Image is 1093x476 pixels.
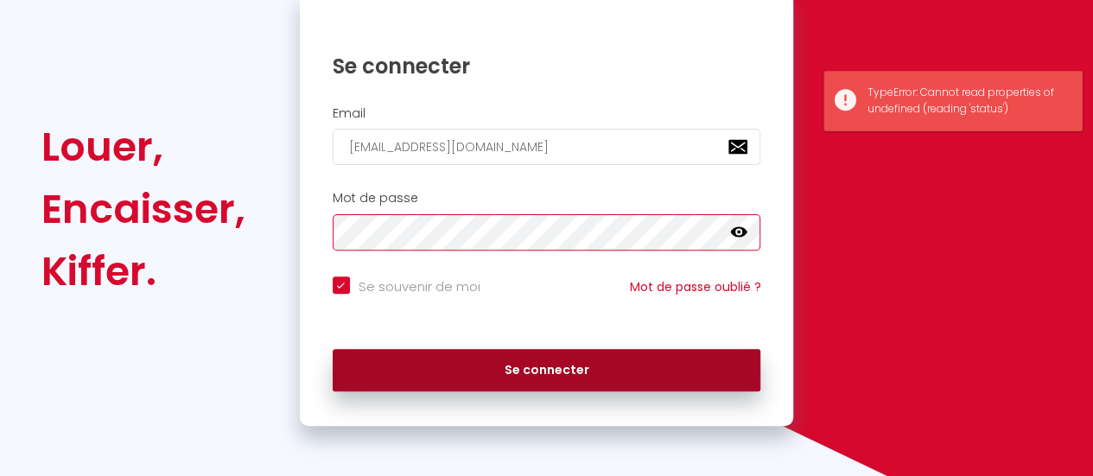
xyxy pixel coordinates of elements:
[867,85,1064,117] div: TypeError: Cannot read properties of undefined (reading 'status')
[333,349,761,392] button: Se connecter
[629,278,760,295] a: Mot de passe oublié ?
[41,240,245,302] div: Kiffer.
[41,178,245,240] div: Encaisser,
[333,129,761,165] input: Ton Email
[333,106,761,121] h2: Email
[41,116,245,178] div: Louer,
[333,53,761,79] h1: Se connecter
[333,191,761,206] h2: Mot de passe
